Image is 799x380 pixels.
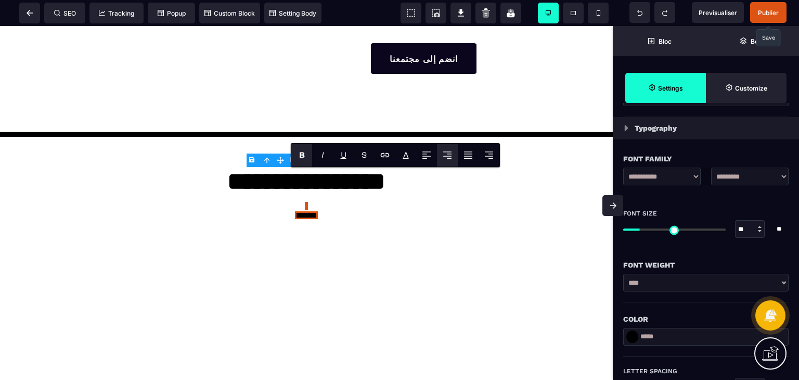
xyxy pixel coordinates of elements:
span: Strike-through [354,144,375,167]
strong: Bloc [659,37,672,45]
span: Publier [758,9,779,17]
span: Previsualiser [699,9,737,17]
p: A [403,150,409,160]
span: Align Center [437,144,458,167]
span: Custom Block [204,9,255,17]
label: Font color [403,150,409,160]
span: Settings [625,73,706,103]
span: Setting Body [269,9,316,17]
span: Align Justify [458,144,479,167]
span: Align Right [479,144,499,167]
strong: Customize [735,84,767,92]
span: Underline [333,144,354,167]
span: Bold [291,144,312,167]
span: Screenshot [426,3,446,23]
span: SEO [54,9,76,17]
s: S [362,150,367,160]
strong: Settings [658,84,683,92]
span: View components [401,3,421,23]
span: Italic [312,144,333,167]
img: loading [624,125,628,131]
p: Typography [635,122,677,134]
span: Align Left [416,144,437,167]
span: Popup [158,9,186,17]
strong: Body [751,37,766,45]
div: Color [623,313,789,325]
span: Tracking [99,9,134,17]
span: Font Size [623,209,657,218]
span: Open Style Manager [706,73,787,103]
span: Link [375,144,395,167]
span: Open Blocks [613,26,706,56]
b: B [299,150,305,160]
span: Preview [692,2,744,23]
span: Open Layer Manager [706,26,799,56]
span: Letter Spacing [623,367,677,375]
i: I [321,150,324,160]
u: U [341,150,346,160]
div: Font Family [623,153,789,165]
button: انضم إلى مجتمعنا [370,17,477,48]
div: Font Weight [623,259,789,271]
